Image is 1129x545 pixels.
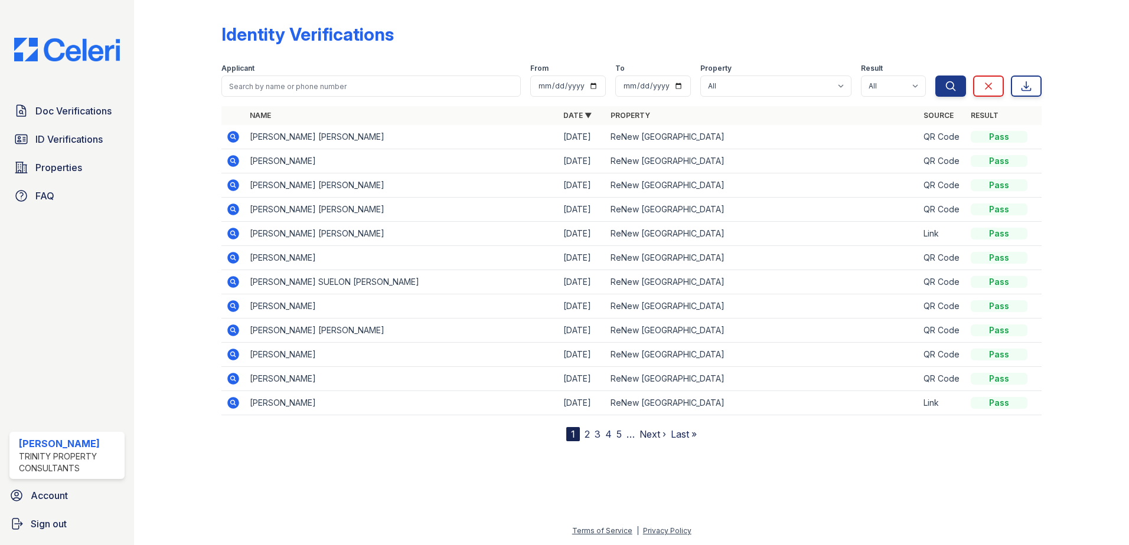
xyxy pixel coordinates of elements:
a: 3 [595,428,601,440]
a: Date ▼ [563,111,592,120]
td: [DATE] [559,173,606,198]
div: Pass [971,349,1027,360]
td: [PERSON_NAME] [PERSON_NAME] [245,198,559,222]
a: Terms of Service [572,526,632,535]
a: Property [611,111,650,120]
td: QR Code [919,125,966,149]
div: Pass [971,228,1027,239]
td: [DATE] [559,319,606,343]
td: QR Code [919,367,966,391]
td: QR Code [919,270,966,294]
td: ReNew [GEOGRAPHIC_DATA] [606,270,919,294]
span: Doc Verifications [35,104,112,118]
div: Pass [971,179,1027,191]
a: 5 [616,428,622,440]
td: ReNew [GEOGRAPHIC_DATA] [606,367,919,391]
td: [DATE] [559,125,606,149]
td: [PERSON_NAME] [PERSON_NAME] [245,125,559,149]
td: ReNew [GEOGRAPHIC_DATA] [606,391,919,415]
div: Pass [971,373,1027,385]
td: ReNew [GEOGRAPHIC_DATA] [606,319,919,343]
td: [DATE] [559,367,606,391]
td: [PERSON_NAME] [245,391,559,415]
td: Link [919,222,966,246]
td: ReNew [GEOGRAPHIC_DATA] [606,173,919,198]
a: Source [924,111,954,120]
a: Account [5,484,129,507]
td: [PERSON_NAME] [245,294,559,319]
span: FAQ [35,189,54,203]
td: [PERSON_NAME] [PERSON_NAME] [245,222,559,246]
div: 1 [566,427,580,441]
span: … [627,427,635,441]
td: ReNew [GEOGRAPHIC_DATA] [606,198,919,222]
span: Account [31,488,68,503]
a: FAQ [9,184,125,208]
label: To [615,64,625,73]
span: ID Verifications [35,132,103,146]
td: [PERSON_NAME] SUELON [PERSON_NAME] [245,270,559,294]
a: Privacy Policy [643,526,691,535]
a: Result [971,111,999,120]
label: Applicant [221,64,254,73]
td: QR Code [919,149,966,173]
div: Pass [971,155,1027,167]
a: Properties [9,156,125,179]
td: [PERSON_NAME] [245,343,559,367]
td: [DATE] [559,270,606,294]
div: Pass [971,397,1027,409]
td: ReNew [GEOGRAPHIC_DATA] [606,222,919,246]
a: Last » [671,428,697,440]
span: Properties [35,160,82,175]
div: Pass [971,252,1027,264]
div: | [637,526,639,535]
a: ID Verifications [9,127,125,151]
td: [DATE] [559,149,606,173]
label: Result [861,64,883,73]
td: QR Code [919,319,966,343]
td: ReNew [GEOGRAPHIC_DATA] [606,246,919,270]
span: Sign out [31,517,67,531]
td: [DATE] [559,391,606,415]
div: Pass [971,276,1027,288]
td: QR Code [919,246,966,270]
td: [PERSON_NAME] [PERSON_NAME] [245,319,559,343]
a: 4 [605,428,612,440]
a: Name [250,111,271,120]
td: [DATE] [559,294,606,319]
div: Pass [971,300,1027,312]
td: ReNew [GEOGRAPHIC_DATA] [606,294,919,319]
td: QR Code [919,343,966,367]
td: ReNew [GEOGRAPHIC_DATA] [606,149,919,173]
input: Search by name or phone number [221,75,521,97]
a: Sign out [5,512,129,536]
a: 2 [585,428,590,440]
div: [PERSON_NAME] [19,436,120,451]
img: CE_Logo_Blue-a8612792a0a2168367f1c8372b55b34899dd931a85d93a1a3d3e32e68fde9ad4.png [5,38,129,61]
div: Pass [971,131,1027,143]
td: Link [919,391,966,415]
label: From [530,64,549,73]
div: Pass [971,324,1027,336]
td: ReNew [GEOGRAPHIC_DATA] [606,125,919,149]
td: [DATE] [559,343,606,367]
td: QR Code [919,294,966,319]
td: ReNew [GEOGRAPHIC_DATA] [606,343,919,367]
td: [DATE] [559,222,606,246]
div: Identity Verifications [221,24,394,45]
td: QR Code [919,198,966,222]
div: Pass [971,203,1027,215]
a: Doc Verifications [9,99,125,123]
td: [PERSON_NAME] [245,246,559,270]
td: [DATE] [559,198,606,222]
td: [PERSON_NAME] [245,367,559,391]
label: Property [700,64,732,73]
td: QR Code [919,173,966,198]
div: Trinity Property Consultants [19,451,120,474]
td: [DATE] [559,246,606,270]
td: [PERSON_NAME] [PERSON_NAME] [245,173,559,198]
td: [PERSON_NAME] [245,149,559,173]
a: Next › [639,428,666,440]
